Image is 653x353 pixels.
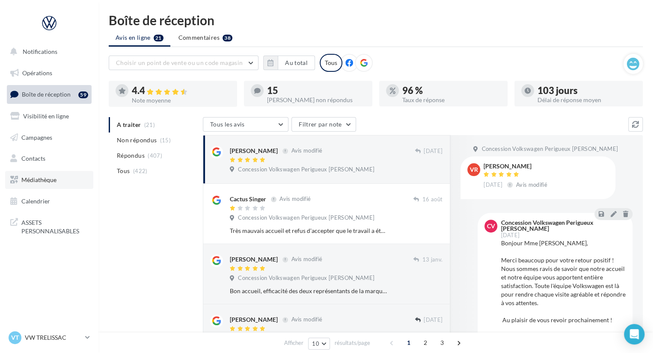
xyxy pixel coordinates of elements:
[284,339,303,347] span: Afficher
[22,69,52,76] span: Opérations
[320,54,342,72] div: Tous
[537,86,636,95] div: 103 jours
[210,121,245,128] span: Tous les avis
[5,171,93,189] a: Médiathèque
[21,133,52,141] span: Campagnes
[230,227,387,235] div: Très mauvais accueil et refus d'accepter que le travail a été mal fait... à moi de payer à nouvea...
[117,151,145,160] span: Répondus
[230,195,266,203] div: Cactus Singer
[132,86,230,96] div: 4.4
[5,64,93,82] a: Opérations
[279,196,311,203] span: Avis modifié
[25,333,82,342] p: VW TRELISSAC
[21,197,50,205] span: Calendrier
[501,220,624,232] div: Concession Volkswagen Perigueux [PERSON_NAME]
[230,287,387,295] div: Bon accueil, efficacité des deux représentants de la marque VW. Découverte du client, engagement,...
[230,255,278,264] div: [PERSON_NAME]
[148,152,162,159] span: (407)
[291,256,322,263] span: Avis modifié
[291,117,356,132] button: Filtrer par note
[11,333,19,342] span: VT
[267,86,365,95] div: 15
[23,112,69,120] span: Visibilité en ligne
[109,56,258,70] button: Choisir un point de vente ou un code magasin
[78,91,88,98] div: 59
[230,315,278,324] div: [PERSON_NAME]
[481,145,618,153] span: Concession Volkswagen Perigueux [PERSON_NAME]
[402,336,416,350] span: 1
[230,147,278,155] div: [PERSON_NAME]
[133,168,148,174] span: (422)
[5,213,93,238] a: ASSETS PERSONNALISABLES
[160,137,171,144] span: (15)
[308,338,330,350] button: 10
[516,181,547,188] span: Avis modifié
[312,340,319,347] span: 10
[501,239,626,350] div: Bonjour Mme [PERSON_NAME], Merci beaucoup pour votre retour positif ! Nous sommes ravis de savoir...
[132,97,230,103] div: Note moyenne
[7,329,92,346] a: VT VW TRELISSAC
[470,165,478,174] span: vr
[203,117,288,132] button: Tous les avis
[335,339,370,347] span: résultats/page
[487,222,495,230] span: CV
[484,163,549,169] div: [PERSON_NAME]
[424,316,442,324] span: [DATE]
[291,316,322,323] span: Avis modifié
[278,56,315,70] button: Au total
[21,155,45,162] span: Contacts
[117,136,157,144] span: Non répondus
[117,167,130,175] span: Tous
[422,196,442,203] span: 16 août
[5,107,93,125] a: Visibilité en ligne
[21,176,56,183] span: Médiathèque
[291,147,322,154] span: Avis modifié
[21,217,88,235] span: ASSETS PERSONNALISABLES
[267,97,365,103] div: [PERSON_NAME] non répondus
[116,59,243,66] span: Choisir un point de vente ou un code magasin
[178,33,220,42] span: Commentaires
[238,214,374,222] span: Concession Volkswagen Perigueux [PERSON_NAME]
[484,181,502,189] span: [DATE]
[223,35,232,41] div: 38
[419,336,432,350] span: 2
[5,150,93,168] a: Contacts
[402,86,501,95] div: 96 %
[5,192,93,210] a: Calendrier
[424,147,442,155] span: [DATE]
[402,97,501,103] div: Taux de réponse
[422,256,442,264] span: 13 janv.
[263,56,315,70] button: Au total
[5,129,93,147] a: Campagnes
[238,274,374,282] span: Concession Volkswagen Perigueux [PERSON_NAME]
[109,14,643,26] div: Boîte de réception
[238,166,374,174] span: Concession Volkswagen Perigueux [PERSON_NAME]
[5,43,90,61] button: Notifications
[5,85,93,103] a: Boîte de réception59
[22,91,71,98] span: Boîte de réception
[435,336,449,350] span: 3
[501,232,519,238] span: [DATE]
[23,48,57,55] span: Notifications
[624,324,644,344] div: Open Intercom Messenger
[537,97,636,103] div: Délai de réponse moyen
